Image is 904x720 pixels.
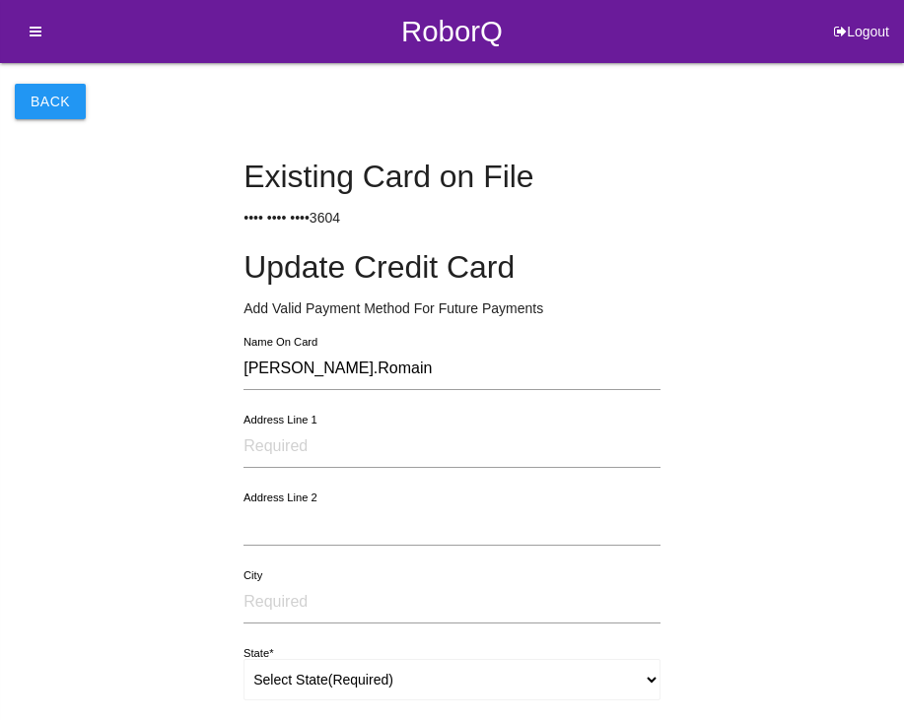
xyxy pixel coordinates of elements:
p: •••• •••• •••• 3604 [243,208,661,229]
input: Required [243,581,661,623]
label: City [243,567,262,584]
label: Address Line 1 [243,412,317,428]
input: Required [243,425,661,468]
button: Back [15,84,86,119]
label: Address Line 2 [243,490,317,506]
label: State* [243,645,274,662]
input: Required [243,348,661,390]
p: Add Valid Payment Method For Future Payments [243,298,661,319]
h4: Update Credit Card [243,250,661,285]
label: Name On Card [243,334,317,351]
h4: Existing Card on File [243,160,661,194]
